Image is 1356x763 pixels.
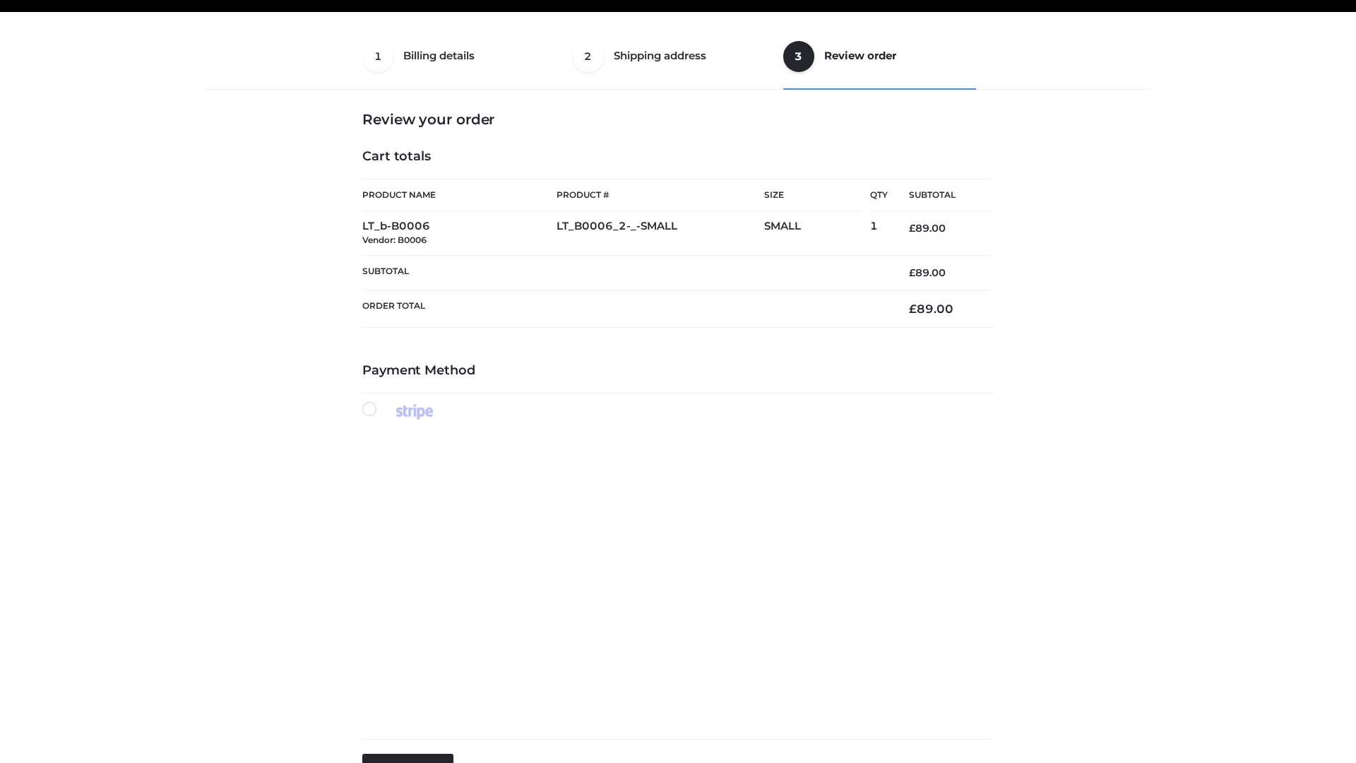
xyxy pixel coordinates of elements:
[557,179,764,211] th: Product #
[362,179,557,211] th: Product Name
[362,149,994,165] h4: Cart totals
[870,211,888,256] td: 1
[557,211,764,256] td: LT_B0006_2-_-SMALL
[362,211,557,256] td: LT_b-B0006
[764,179,863,211] th: Size
[909,302,953,316] bdi: 89.00
[888,179,994,211] th: Subtotal
[909,222,915,235] span: £
[909,222,946,235] bdi: 89.00
[870,179,888,211] th: Qty
[909,266,915,279] span: £
[362,290,888,328] th: Order Total
[764,211,870,256] td: SMALL
[362,111,994,128] h3: Review your order
[909,266,946,279] bdi: 89.00
[362,235,427,245] small: Vendor: B0006
[362,255,888,290] th: Subtotal
[909,302,917,316] span: £
[359,417,991,728] iframe: Secure payment input frame
[362,363,994,379] h4: Payment Method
